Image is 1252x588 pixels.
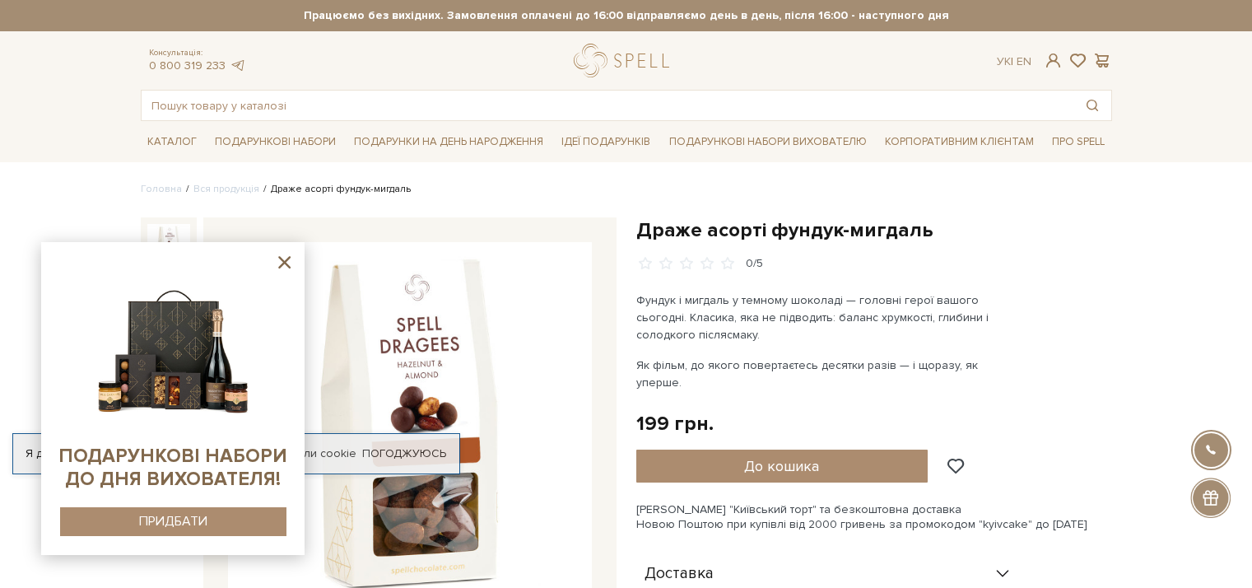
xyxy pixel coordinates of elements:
span: | [1011,54,1013,68]
button: Пошук товару у каталозі [1073,91,1111,120]
span: Доставка [645,567,714,581]
a: Корпоративним клієнтам [878,128,1040,156]
a: Вся продукція [193,183,259,195]
a: Головна [141,183,182,195]
a: En [1017,54,1031,68]
div: [PERSON_NAME] "Київський торт" та безкоштовна доставка Новою Поштою при купівлі від 2000 гривень ... [636,502,1112,532]
div: Я дозволяю [DOMAIN_NAME] використовувати [13,446,459,461]
a: 0 800 319 233 [149,58,226,72]
div: 0/5 [746,256,763,272]
a: Про Spell [1045,129,1111,155]
a: logo [574,44,677,77]
div: Ук [997,54,1031,69]
a: файли cookie [282,446,356,460]
li: Драже асорті фундук-мигдаль [259,182,411,197]
a: Погоджуюсь [362,446,446,461]
p: Фундук і мигдаль у темному шоколаді — головні герої вашого сьогодні. Класика, яка не підводить: б... [636,292,1022,343]
span: До кошика [744,457,819,475]
h1: Драже асорті фундук-мигдаль [636,217,1112,243]
img: Драже асорті фундук-мигдаль [147,224,190,267]
div: 199 грн. [636,411,714,436]
span: Консультація: [149,48,246,58]
input: Пошук товару у каталозі [142,91,1073,120]
button: До кошика [636,450,929,483]
strong: Працюємо без вихідних. Замовлення оплачені до 16:00 відправляємо день в день, після 16:00 - насту... [141,8,1112,23]
a: Подарунки на День народження [347,129,550,155]
a: telegram [230,58,246,72]
a: Ідеї подарунків [555,129,657,155]
a: Каталог [141,129,203,155]
a: Подарункові набори [208,129,342,155]
p: Як фільм, до якого повертаєтесь десятки разів — і щоразу, як уперше. [636,357,1022,391]
a: Подарункові набори вихователю [663,128,873,156]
